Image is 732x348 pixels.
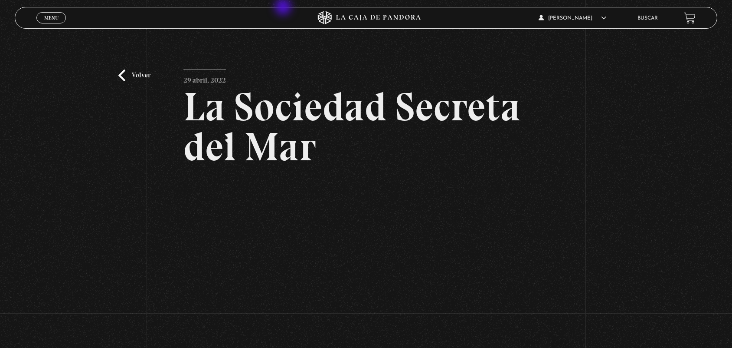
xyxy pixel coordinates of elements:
[44,15,59,20] span: Menu
[539,16,606,21] span: [PERSON_NAME]
[41,23,62,29] span: Cerrar
[118,70,150,81] a: Volver
[684,12,696,24] a: View your shopping cart
[637,16,658,21] a: Buscar
[183,87,549,167] h2: La Sociedad Secreta del Mar
[183,70,226,87] p: 29 abril, 2022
